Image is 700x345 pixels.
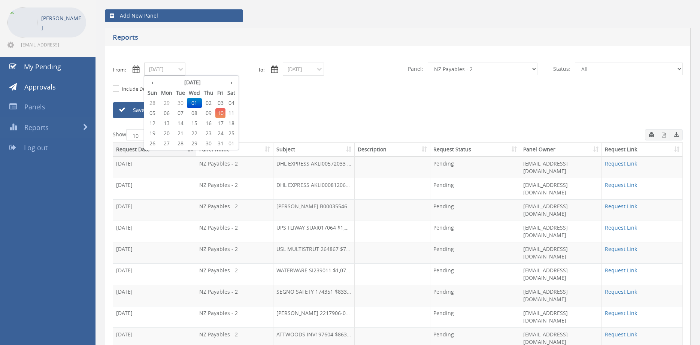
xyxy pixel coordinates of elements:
span: My Pending [24,62,61,71]
td: SEGNO SAFETY 174351 $833.41 [273,285,355,306]
span: 03 [215,98,225,108]
td: [DATE] [113,306,196,327]
th: Tue [174,88,187,98]
span: 02 [202,98,215,108]
th: › [225,77,237,88]
td: Pending [430,199,520,221]
td: [DATE] [113,263,196,285]
span: 27 [159,139,174,148]
td: DHL EXPRESS AKLI00572033 $222.99 [273,157,355,178]
td: NZ Payables - 2 [196,263,273,285]
th: Description: activate to sort column ascending [355,143,430,157]
span: 29 [187,139,202,148]
select: Showentries [126,129,154,140]
th: Request Link: activate to sort column ascending [602,143,682,157]
span: 30 [174,98,187,108]
a: Add New Panel [105,9,243,22]
span: 17 [215,118,225,128]
p: [PERSON_NAME] [41,13,82,32]
a: Request Link [605,245,637,252]
span: 09 [202,108,215,118]
a: Request Link [605,331,637,338]
span: 31 [215,139,225,148]
span: Log out [24,143,48,152]
a: Save [113,102,199,118]
span: 05 [146,108,159,118]
span: 21 [174,128,187,138]
td: WATERWARE SI239011 $1,077.79 [273,263,355,285]
span: Panel: [403,63,428,75]
label: Show entries [113,129,172,140]
label: include Description [120,85,165,93]
th: Thu [202,88,215,98]
th: Wed [187,88,202,98]
label: From: [113,66,126,73]
span: Approvals [24,82,56,91]
span: 24 [215,128,225,138]
td: [DATE] [113,285,196,306]
span: 15 [187,118,202,128]
td: [PERSON_NAME] B00035546 $2,239.34 [273,199,355,221]
td: [EMAIL_ADDRESS][DOMAIN_NAME] [520,178,602,199]
span: 28 [174,139,187,148]
th: Sun [146,88,159,98]
th: Fri [215,88,225,98]
span: 06 [159,108,174,118]
td: DHL EXPRESS AKLI000812065 $158.63 [273,178,355,199]
th: Subject: activate to sort column ascending [273,143,355,157]
span: 30 [202,139,215,148]
td: NZ Payables - 2 [196,242,273,263]
td: NZ Payables - 2 [196,306,273,327]
td: [DATE] [113,178,196,199]
a: Request Link [605,160,637,167]
label: To: [258,66,264,73]
span: 13 [159,118,174,128]
span: 10 [215,108,225,118]
a: Request Link [605,309,637,317]
th: Request Date: activate to sort column descending [113,143,196,157]
span: 14 [174,118,187,128]
td: [DATE] [113,157,196,178]
span: 18 [225,118,237,128]
h5: Reports [113,34,513,43]
a: Request Link [605,203,637,210]
span: 26 [146,139,159,148]
a: Request Link [605,288,637,295]
span: 11 [225,108,237,118]
td: NZ Payables - 2 [196,221,273,242]
span: 07 [174,108,187,118]
td: [EMAIL_ADDRESS][DOMAIN_NAME] [520,157,602,178]
span: 23 [202,128,215,138]
td: Pending [430,242,520,263]
td: Pending [430,263,520,285]
td: Pending [430,221,520,242]
td: [EMAIL_ADDRESS][DOMAIN_NAME] [520,221,602,242]
th: Sat [225,88,237,98]
td: [EMAIL_ADDRESS][DOMAIN_NAME] [520,306,602,327]
td: NZ Payables - 2 [196,285,273,306]
td: [EMAIL_ADDRESS][DOMAIN_NAME] [520,242,602,263]
span: 12 [146,118,159,128]
td: Pending [430,306,520,327]
span: 04 [225,98,237,108]
span: 16 [202,118,215,128]
span: 20 [159,128,174,138]
td: [EMAIL_ADDRESS][DOMAIN_NAME] [520,263,602,285]
td: USL MULTISTRUT 264867 $73.03 [273,242,355,263]
td: NZ Payables - 2 [196,199,273,221]
th: [DATE] [159,77,225,88]
th: Request Status: activate to sort column ascending [430,143,520,157]
td: NZ Payables - 2 [196,157,273,178]
span: 22 [187,128,202,138]
td: [PERSON_NAME] 2217906-00 $332.47 [273,306,355,327]
span: 25 [225,128,237,138]
td: [EMAIL_ADDRESS][DOMAIN_NAME] [520,285,602,306]
a: Request Link [605,224,637,231]
span: 01 [187,98,202,108]
td: UPS FLIWAY SUAI017064 $1,522.20 [273,221,355,242]
td: Pending [430,157,520,178]
td: Pending [430,285,520,306]
span: 08 [187,108,202,118]
span: Status: [549,63,575,75]
td: [EMAIL_ADDRESS][DOMAIN_NAME] [520,199,602,221]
